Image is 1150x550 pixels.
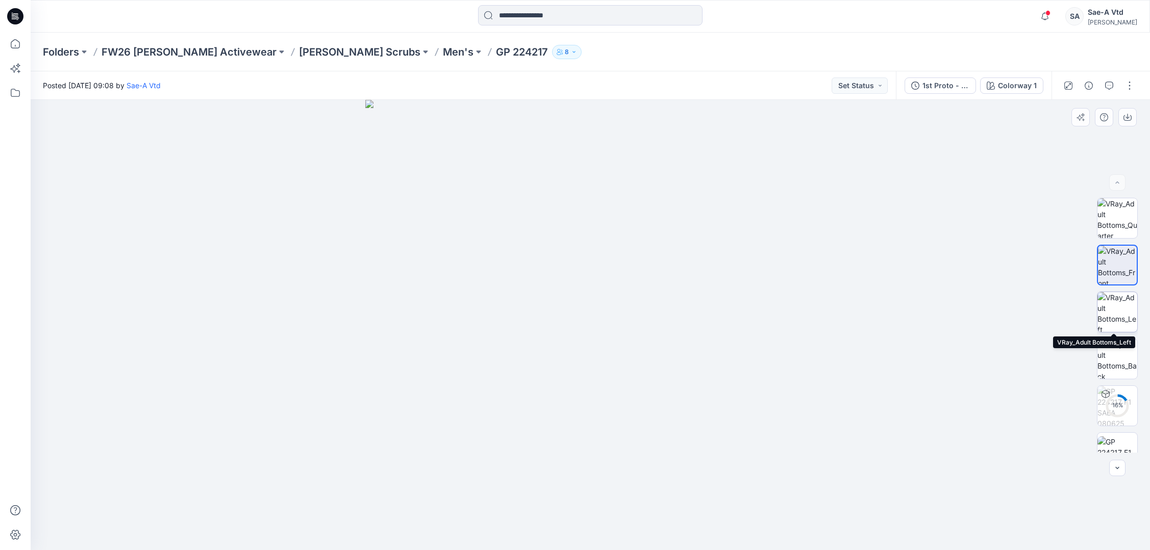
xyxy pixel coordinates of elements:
div: [PERSON_NAME] [1088,18,1137,26]
button: Colorway 1 [980,77,1043,94]
button: 1st Proto - 3D [905,77,976,94]
a: Sae-A Vtd [127,81,161,90]
p: 8 [565,46,569,58]
div: Colorway 1 [998,80,1037,91]
div: SA [1065,7,1084,25]
img: eyJhbGciOiJIUzI1NiIsImtpZCI6IjAiLCJzbHQiOiJzZXMiLCJ0eXAiOiJKV1QifQ.eyJkYXRhIjp7InR5cGUiOiJzdG9yYW... [365,100,816,550]
a: [PERSON_NAME] Scrubs [299,45,420,59]
img: GP 224217 F1 SAEA 080625 Colorway 1 [1097,386,1137,426]
div: Sae-A Vtd [1088,6,1137,18]
div: 16 % [1105,401,1130,410]
button: 8 [552,45,582,59]
img: GP 224217 F1 SAEA [1097,436,1137,468]
img: VRay_Adult Bottoms_Quarter [1097,198,1137,238]
img: VRay_Adult Bottoms_Front [1098,246,1137,284]
a: FW26 [PERSON_NAME] Activewear [102,45,277,59]
p: GP 224217 [496,45,548,59]
a: Folders [43,45,79,59]
span: Posted [DATE] 09:08 by [43,80,161,91]
img: VRay_Adult Bottoms_Back [1097,339,1137,379]
button: Details [1081,77,1097,94]
img: VRay_Adult Bottoms_Left [1097,292,1137,332]
a: Men's [443,45,473,59]
div: 1st Proto - 3D [922,80,969,91]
